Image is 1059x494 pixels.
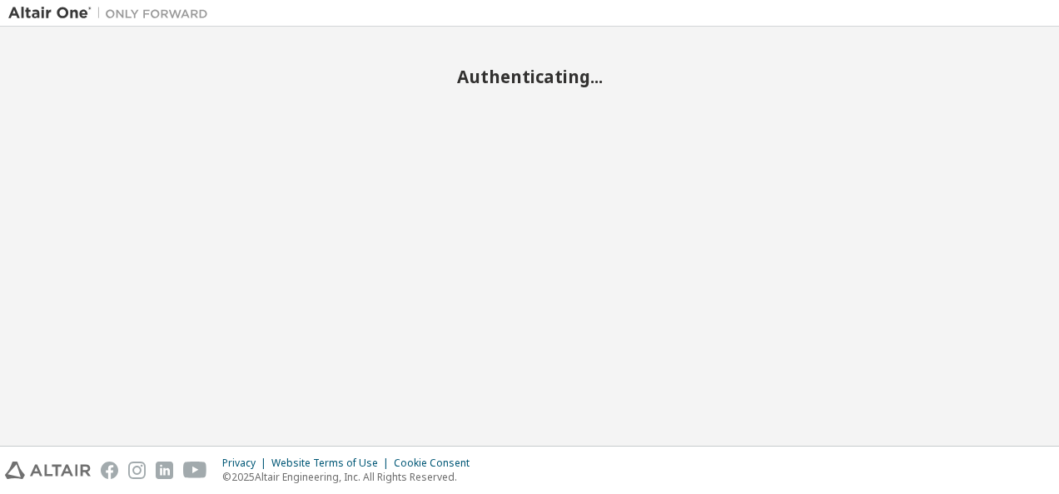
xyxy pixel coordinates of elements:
p: © 2025 Altair Engineering, Inc. All Rights Reserved. [222,470,480,484]
img: Altair One [8,5,216,22]
div: Website Terms of Use [271,457,394,470]
img: instagram.svg [128,462,146,479]
div: Cookie Consent [394,457,480,470]
img: linkedin.svg [156,462,173,479]
div: Privacy [222,457,271,470]
img: youtube.svg [183,462,207,479]
img: facebook.svg [101,462,118,479]
h2: Authenticating... [8,66,1051,87]
img: altair_logo.svg [5,462,91,479]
